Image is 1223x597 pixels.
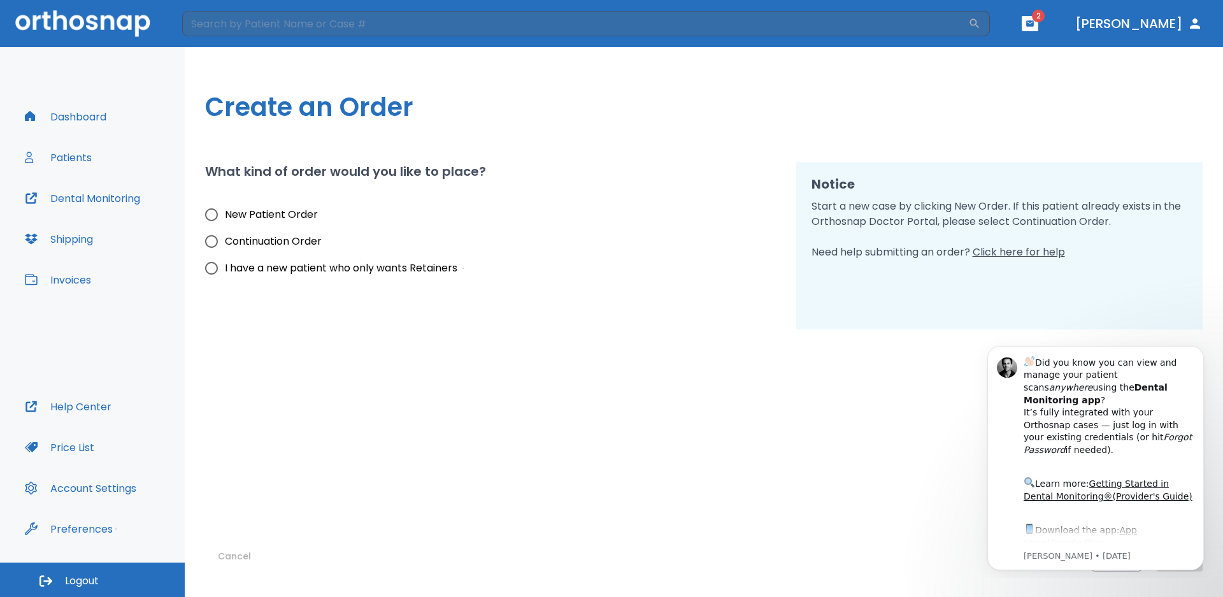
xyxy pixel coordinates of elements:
[973,245,1065,259] span: Click here for help
[17,473,144,503] button: Account Settings
[205,88,1203,126] h1: Create an Order
[55,191,169,213] a: App Store
[55,187,226,252] div: Download the app: | ​ Let us know if you need help getting started!
[968,334,1223,578] iframe: Intercom notifications message
[812,199,1188,260] p: Start a new case by clicking New Order. If this patient already exists in the Orthosnap Doctor Po...
[17,391,119,422] button: Help Center
[55,216,226,227] p: Message from Alex, sent 3w ago
[82,203,135,213] a: Google Play
[1032,10,1045,22] span: 2
[225,261,457,276] span: I have a new patient who only wants Retainers
[17,142,99,173] button: Patients
[65,574,99,588] span: Logout
[17,224,101,254] button: Shipping
[457,263,469,274] div: Tooltip anchor
[17,101,114,132] button: Dashboard
[225,207,318,222] span: New Patient Order
[17,183,148,213] button: Dental Monitoring
[205,541,264,572] button: Cancel
[17,432,102,463] button: Price List
[17,514,120,544] button: Preferences
[182,11,968,36] input: Search by Patient Name or Case #
[1070,12,1208,35] button: [PERSON_NAME]
[225,234,322,249] span: Continuation Order
[205,162,486,181] h2: What kind of order would you like to place?
[15,10,150,36] img: Orthosnap
[17,264,99,295] button: Invoices
[110,523,122,535] div: Tooltip anchor
[812,175,1188,194] h2: Notice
